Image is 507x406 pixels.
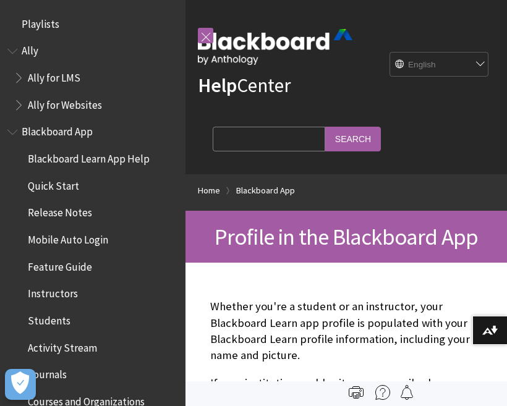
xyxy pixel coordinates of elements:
nav: Book outline for Playlists [7,14,178,35]
span: Activity Stream [28,337,97,354]
nav: Book outline for Anthology Ally Help [7,41,178,116]
a: Home [198,183,220,198]
span: Quick Start [28,176,79,192]
a: Blackboard App [236,183,295,198]
span: Mobile Auto Login [28,229,108,246]
img: Follow this page [399,385,414,400]
span: Blackboard App [22,122,93,138]
span: Feature Guide [28,256,92,273]
span: Profile in the Blackboard App [215,222,479,251]
input: Search [325,127,381,151]
span: Instructors [28,284,78,300]
span: Playlists [22,14,59,30]
span: Blackboard Learn App Help [28,148,150,165]
button: Open Preferences [5,369,36,400]
strong: Help [198,73,237,98]
span: Ally for LMS [28,67,80,84]
span: Journals [28,365,67,381]
span: Students [28,310,70,327]
img: Print [349,385,364,400]
span: Release Notes [28,203,92,219]
img: More help [375,385,390,400]
a: HelpCenter [198,73,291,98]
p: Whether you're a student or an instructor, your Blackboard Learn app profile is populated with yo... [210,298,482,363]
span: Ally for Websites [28,95,102,111]
select: Site Language Selector [390,53,489,77]
span: Ally [22,41,38,57]
img: Blackboard by Anthology [198,29,352,65]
